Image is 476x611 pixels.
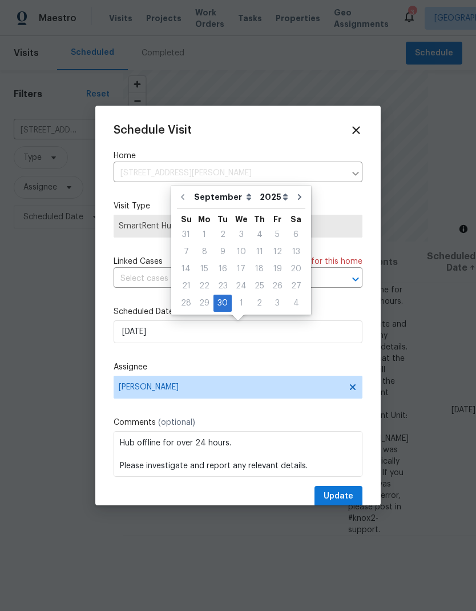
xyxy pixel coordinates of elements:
[268,295,287,312] div: Fri Oct 03 2025
[251,260,268,278] div: Thu Sep 18 2025
[213,260,232,278] div: Tue Sep 16 2025
[195,244,213,260] div: 8
[287,243,305,260] div: Sat Sep 13 2025
[232,260,251,278] div: Wed Sep 17 2025
[268,278,287,295] div: Fri Sep 26 2025
[232,278,251,295] div: Wed Sep 24 2025
[213,295,232,311] div: 30
[287,295,305,311] div: 4
[257,188,291,206] select: Year
[314,486,362,507] button: Update
[251,244,268,260] div: 11
[287,227,305,243] div: 6
[114,417,362,428] label: Comments
[232,261,251,277] div: 17
[232,243,251,260] div: Wed Sep 10 2025
[195,295,213,312] div: Mon Sep 29 2025
[251,227,268,243] div: 4
[195,227,213,243] div: 1
[287,244,305,260] div: 13
[213,278,232,295] div: Tue Sep 23 2025
[273,215,281,223] abbr: Friday
[114,164,345,182] input: Enter in an address
[287,278,305,295] div: Sat Sep 27 2025
[177,278,195,295] div: Sun Sep 21 2025
[268,227,287,243] div: 5
[177,227,195,243] div: 31
[268,260,287,278] div: Fri Sep 19 2025
[348,271,364,287] button: Open
[251,295,268,311] div: 2
[251,278,268,294] div: 25
[177,295,195,311] div: 28
[251,278,268,295] div: Thu Sep 25 2025
[213,278,232,294] div: 23
[177,295,195,312] div: Sun Sep 28 2025
[232,295,251,312] div: Wed Oct 01 2025
[114,306,362,317] label: Scheduled Date
[251,243,268,260] div: Thu Sep 11 2025
[213,243,232,260] div: Tue Sep 09 2025
[268,278,287,294] div: 26
[114,124,192,136] span: Schedule Visit
[213,226,232,243] div: Tue Sep 02 2025
[254,215,265,223] abbr: Thursday
[268,244,287,260] div: 12
[213,295,232,312] div: Tue Sep 30 2025
[268,295,287,311] div: 3
[291,215,301,223] abbr: Saturday
[195,226,213,243] div: Mon Sep 01 2025
[195,261,213,277] div: 15
[114,270,330,288] input: Select cases
[213,261,232,277] div: 16
[217,215,228,223] abbr: Tuesday
[213,244,232,260] div: 9
[181,215,192,223] abbr: Sunday
[251,226,268,243] div: Thu Sep 04 2025
[177,278,195,294] div: 21
[268,261,287,277] div: 19
[235,215,248,223] abbr: Wednesday
[114,150,362,162] label: Home
[177,243,195,260] div: Sun Sep 07 2025
[350,124,362,136] span: Close
[177,260,195,278] div: Sun Sep 14 2025
[251,261,268,277] div: 18
[177,226,195,243] div: Sun Aug 31 2025
[213,227,232,243] div: 2
[119,220,357,232] span: SmartRent Hub Offline
[232,226,251,243] div: Wed Sep 03 2025
[251,295,268,312] div: Thu Oct 02 2025
[232,278,251,294] div: 24
[114,256,163,267] span: Linked Cases
[268,226,287,243] div: Fri Sep 05 2025
[195,243,213,260] div: Mon Sep 08 2025
[232,244,251,260] div: 10
[195,295,213,311] div: 29
[232,295,251,311] div: 1
[232,227,251,243] div: 3
[114,320,362,343] input: M/D/YYYY
[114,361,362,373] label: Assignee
[287,260,305,278] div: Sat Sep 20 2025
[195,278,213,294] div: 22
[287,278,305,294] div: 27
[191,188,257,206] select: Month
[287,226,305,243] div: Sat Sep 06 2025
[158,419,195,427] span: (optional)
[198,215,211,223] abbr: Monday
[195,278,213,295] div: Mon Sep 22 2025
[268,243,287,260] div: Fri Sep 12 2025
[177,261,195,277] div: 14
[287,261,305,277] div: 20
[324,489,353,504] span: Update
[195,260,213,278] div: Mon Sep 15 2025
[114,200,362,212] label: Visit Type
[174,186,191,208] button: Go to previous month
[177,244,195,260] div: 7
[287,295,305,312] div: Sat Oct 04 2025
[291,186,308,208] button: Go to next month
[114,431,362,477] textarea: Hub offline for over 24 hours. Please investigate and report any relevant details. Check that the...
[119,383,342,392] span: [PERSON_NAME]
